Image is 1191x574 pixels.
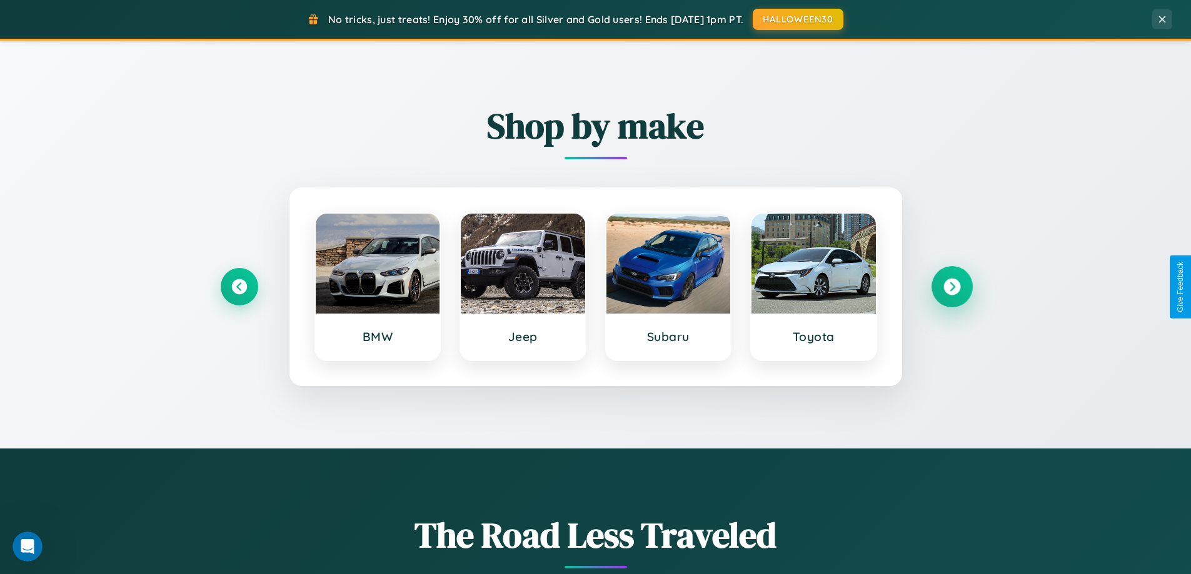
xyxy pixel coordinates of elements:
button: HALLOWEEN30 [753,9,843,30]
h3: Jeep [473,329,573,344]
h3: Subaru [619,329,718,344]
h3: BMW [328,329,428,344]
span: No tricks, just treats! Enjoy 30% off for all Silver and Gold users! Ends [DATE] 1pm PT. [328,13,743,26]
h3: Toyota [764,329,863,344]
h2: Shop by make [221,102,971,150]
h1: The Road Less Traveled [221,511,971,559]
iframe: Intercom live chat [13,532,43,562]
div: Give Feedback [1176,262,1185,312]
